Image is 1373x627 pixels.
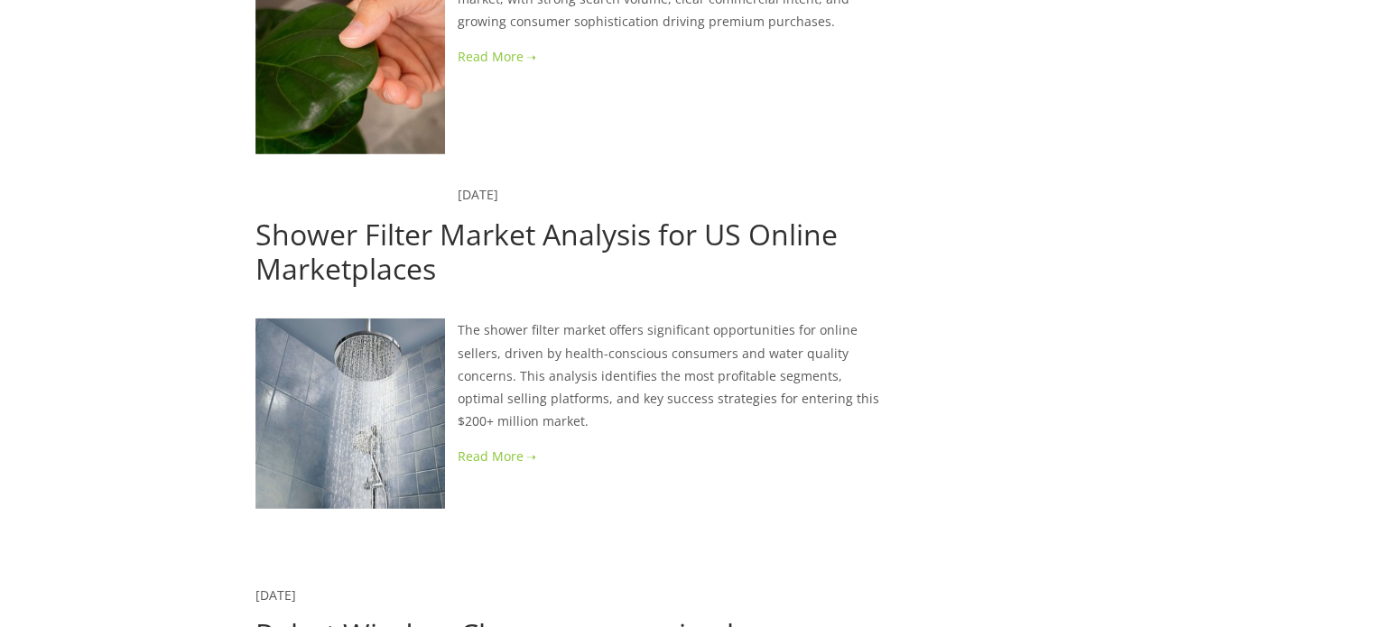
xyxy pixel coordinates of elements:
[255,215,838,288] a: Shower Filter Market Analysis for US Online Marketplaces
[255,318,888,432] p: The shower filter market offers significant opportunities for online sellers, driven by health-co...
[255,586,296,604] a: [DATE]
[458,186,498,203] a: [DATE]
[255,318,445,508] img: Shower Filter Market Analysis for US Online Marketplaces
